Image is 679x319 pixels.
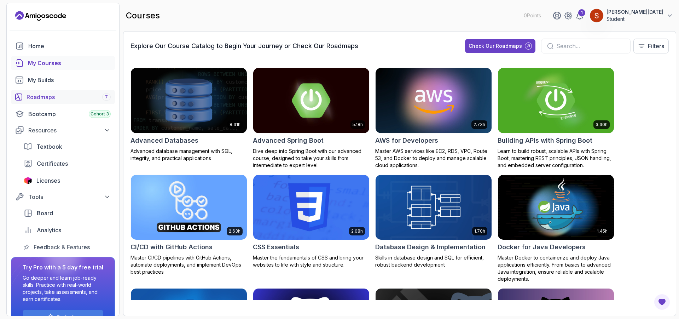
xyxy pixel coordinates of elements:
[229,228,240,234] p: 2.63h
[23,274,103,303] p: Go deeper and learn job-ready skills. Practice with real-world projects, take assessments, and ea...
[131,68,247,133] img: Advanced Databases card
[498,254,614,283] p: Master Docker to containerize and deploy Java applications efficiently. From basics to advanced J...
[36,176,60,185] span: Licenses
[556,42,625,50] input: Search...
[130,254,247,275] p: Master CI/CD pipelines with GitHub Actions, automate deployments, and implement DevOps best pract...
[253,68,370,169] a: Advanced Spring Boot card5.18hAdvanced Spring BootDive deep into Spring Boot with our advanced co...
[11,190,115,203] button: Tools
[11,107,115,121] a: bootcamp
[105,94,108,100] span: 7
[353,122,363,127] p: 5.18h
[253,68,369,133] img: Advanced Spring Boot card
[253,242,299,252] h2: CSS Essentials
[253,148,370,169] p: Dive deep into Spring Boot with our advanced course, designed to take your skills from intermedia...
[597,228,608,234] p: 1.45h
[465,39,535,53] button: Check Our Roadmaps
[375,136,438,146] h2: AWS for Developers
[375,68,492,169] a: AWS for Developers card2.73hAWS for DevelopersMaster AWS services like EC2, RDS, VPC, Route 53, a...
[28,193,111,201] div: Tools
[11,39,115,53] a: home
[607,8,663,16] p: [PERSON_NAME][DATE]
[469,42,522,50] div: Check Our Roadmaps
[654,294,671,311] button: Open Feedback Button
[28,126,111,135] div: Resources
[596,122,608,127] p: 3.30h
[130,41,358,51] h3: Explore Our Course Catalog to Begin Your Journey or Check Our Roadmaps
[375,175,492,269] a: Database Design & Implementation card1.70hDatabase Design & ImplementationSkills in database desi...
[130,242,213,252] h2: CI/CD with GitHub Actions
[130,148,247,162] p: Advanced database management with SQL, integrity, and practical applications
[11,90,115,104] a: roadmaps
[27,93,111,101] div: Roadmaps
[375,242,486,252] h2: Database Design & Implementation
[498,175,614,283] a: Docker for Java Developers card1.45hDocker for Java DevelopersMaster Docker to containerize and d...
[19,173,115,188] a: licenses
[498,175,614,240] img: Docker for Java Developers card
[15,10,66,22] a: Landing page
[28,42,111,50] div: Home
[524,12,541,19] p: 0 Points
[253,175,370,269] a: CSS Essentials card2.08hCSS EssentialsMaster the fundamentals of CSS and bring your websites to l...
[130,68,247,162] a: Advanced Databases card8.31hAdvanced DatabasesAdvanced database management with SQL, integrity, a...
[19,156,115,171] a: certificates
[253,175,369,240] img: CSS Essentials card
[474,228,485,234] p: 1.70h
[376,175,492,240] img: Database Design & Implementation card
[498,242,586,252] h2: Docker for Java Developers
[91,111,109,117] span: Cohort 3
[498,148,614,169] p: Learn to build robust, scalable APIs with Spring Boot, mastering REST principles, JSON handling, ...
[648,42,664,50] p: Filters
[126,10,160,21] h2: courses
[590,8,673,23] button: user profile image[PERSON_NAME][DATE]Student
[253,254,370,268] p: Master the fundamentals of CSS and bring your websites to life with style and structure.
[28,110,111,118] div: Bootcamp
[34,243,90,251] span: Feedback & Features
[131,175,247,240] img: CI/CD with GitHub Actions card
[28,59,111,67] div: My Courses
[376,68,492,133] img: AWS for Developers card
[130,175,247,276] a: CI/CD with GitHub Actions card2.63hCI/CD with GitHub ActionsMaster CI/CD pipelines with GitHub Ac...
[37,209,53,217] span: Board
[130,136,198,146] h2: Advanced Databases
[375,148,492,169] p: Master AWS services like EC2, RDS, VPC, Route 53, and Docker to deploy and manage scalable cloud ...
[11,124,115,137] button: Resources
[19,223,115,237] a: analytics
[24,177,32,184] img: jetbrains icon
[19,139,115,154] a: textbook
[578,9,585,16] div: 1
[19,240,115,254] a: feedback
[28,76,111,84] div: My Builds
[37,226,61,234] span: Analytics
[498,68,614,133] img: Building APIs with Spring Boot card
[36,142,62,151] span: Textbook
[590,9,603,22] img: user profile image
[37,159,68,168] span: Certificates
[230,122,240,127] p: 8.31h
[375,254,492,268] p: Skills in database design and SQL for efficient, robust backend development
[498,136,592,146] h2: Building APIs with Spring Boot
[19,206,115,220] a: board
[498,68,614,169] a: Building APIs with Spring Boot card3.30hBuilding APIs with Spring BootLearn to build robust, scal...
[474,122,485,127] p: 2.73h
[11,56,115,70] a: courses
[633,39,669,53] button: Filters
[607,16,663,23] p: Student
[575,11,584,20] a: 1
[11,73,115,87] a: builds
[253,136,324,146] h2: Advanced Spring Boot
[351,228,363,234] p: 2.08h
